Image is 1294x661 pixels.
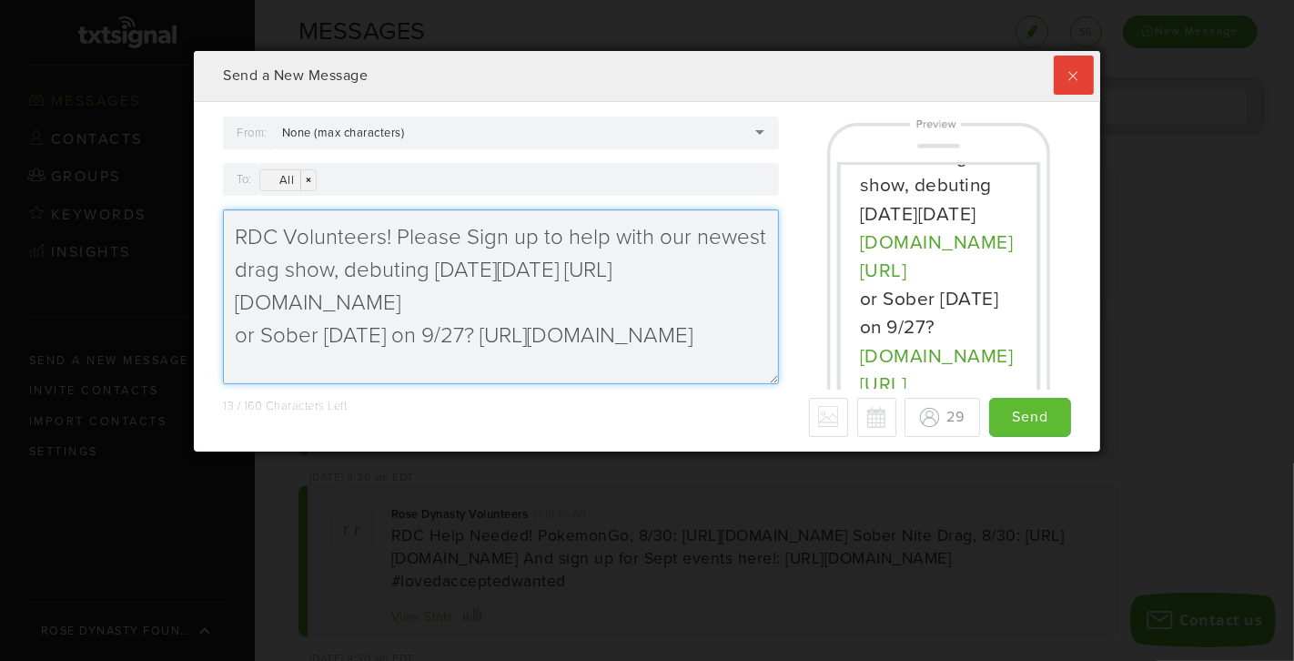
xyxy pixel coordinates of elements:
[237,120,268,146] label: From:
[223,399,262,413] span: 13 / 160
[905,398,980,437] button: 29
[259,169,318,191] div: All
[223,66,368,85] span: Send a New Message
[300,170,316,190] a: ×
[989,398,1071,437] input: Send
[860,58,1017,286] div: RDC Volunteers! Please Sign up to help with our newest drag show, debuting [DATE][DATE]
[266,399,348,413] span: Characters Left
[860,285,1017,399] div: or Sober [DATE] on 9/27?
[282,125,427,141] div: None (max characters)
[237,167,252,192] label: To:
[860,231,1014,282] a: [DOMAIN_NAME][URL]
[860,345,1014,396] a: [DOMAIN_NAME][URL]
